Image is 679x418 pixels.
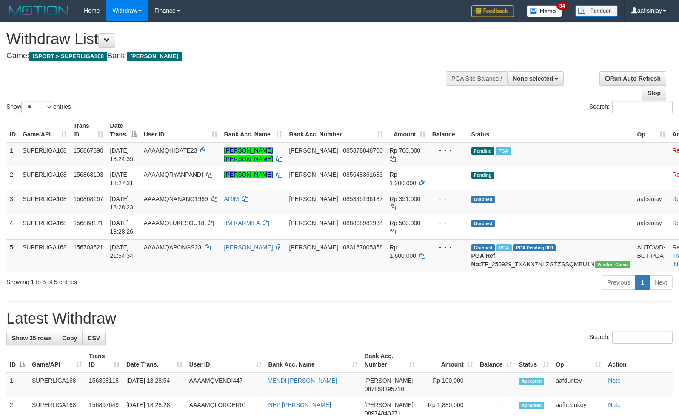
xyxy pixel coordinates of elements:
th: Op: activate to sort column ascending [634,118,669,142]
span: 156867890 [74,147,103,154]
span: Vendor URL: https://trx31.1velocity.biz [595,261,630,268]
a: [PERSON_NAME] [224,171,273,178]
th: Status: activate to sort column ascending [516,348,553,373]
a: Previous [602,275,636,290]
span: [PERSON_NAME] [127,52,182,61]
span: None selected [513,75,553,82]
td: SUPERLIGA168 [19,239,70,272]
td: SUPERLIGA168 [29,373,86,397]
span: Show 25 rows [12,335,51,342]
span: Copy 085345196187 to clipboard [343,195,382,202]
a: [PERSON_NAME] [PERSON_NAME] [224,147,273,162]
th: Bank Acc. Name: activate to sort column ascending [265,348,361,373]
td: 3 [6,191,19,215]
span: Rp 351.000 [390,195,420,202]
h1: Withdraw List [6,31,444,48]
a: Copy [57,331,83,345]
td: aafisinjay [634,215,669,239]
span: [DATE] 21:54:34 [110,244,134,259]
th: Date Trans.: activate to sort column descending [107,118,140,142]
span: [DATE] 18:28:26 [110,220,134,235]
span: Rp 500.000 [390,220,420,226]
h1: Latest Withdraw [6,310,673,327]
span: [PERSON_NAME] [365,377,414,384]
th: Amount: activate to sort column ascending [386,118,429,142]
td: 1 [6,142,19,167]
th: Bank Acc. Number: activate to sort column ascending [285,118,386,142]
b: PGA Ref. No: [471,252,497,268]
span: Copy 08974840271 to clipboard [365,410,401,417]
span: Marked by aafchhiseyha [496,244,511,251]
th: User ID: activate to sort column ascending [186,348,265,373]
span: [PERSON_NAME] [289,171,338,178]
span: 156868103 [74,171,103,178]
button: None selected [507,71,564,86]
div: - - - [432,243,465,251]
img: Feedback.jpg [471,5,514,17]
a: Run Auto-Refresh [599,71,666,86]
span: Copy 085648361683 to clipboard [343,171,382,178]
span: Accepted [519,378,545,385]
select: Showentries [21,101,53,113]
span: Pending [471,147,494,155]
td: SUPERLIGA168 [19,167,70,191]
span: ISPORT > SUPERLIGA168 [29,52,107,61]
td: AUTOWD-BOT-PGA [634,239,669,272]
th: Trans ID: activate to sort column ascending [86,348,123,373]
span: Copy [62,335,77,342]
th: Game/API: activate to sort column ascending [19,118,70,142]
span: [PERSON_NAME] [289,220,338,226]
span: [PERSON_NAME] [289,244,338,251]
td: SUPERLIGA168 [19,191,70,215]
label: Search: [589,101,673,113]
td: 5 [6,239,19,272]
span: [PERSON_NAME] [289,147,338,154]
h4: Game: Bank: [6,52,444,60]
div: - - - [432,170,465,179]
th: Game/API: activate to sort column ascending [29,348,86,373]
td: aafduntev [552,373,605,397]
th: Amount: activate to sort column ascending [418,348,476,373]
div: PGA Site Balance / [446,71,507,86]
a: ARIM [224,195,239,202]
a: NEP [PERSON_NAME] [268,401,331,408]
span: 156868171 [74,220,103,226]
span: 34 [556,2,568,10]
span: [PERSON_NAME] [365,401,414,408]
td: AAAAMQVENDI447 [186,373,265,397]
span: Grabbed [471,220,495,227]
span: AAAAMQRYANPANDI [144,171,203,178]
span: Rp 700.000 [390,147,420,154]
div: - - - [432,219,465,227]
td: Rp 100,000 [418,373,476,397]
th: Status [468,118,634,142]
span: AAAAMQLUKESOU18 [144,220,204,226]
td: [DATE] 18:28:54 [123,373,186,397]
a: Stop [642,86,666,100]
span: Rp 1.200.000 [390,171,416,186]
th: Op: activate to sort column ascending [552,348,605,373]
input: Search: [612,101,673,113]
span: Grabbed [471,244,495,251]
a: [PERSON_NAME] [224,244,273,251]
span: Copy 087858895710 to clipboard [365,386,404,393]
a: IIM KARMILA [224,220,260,226]
td: 1 [6,373,29,397]
span: 156868167 [74,195,103,202]
td: SUPERLIGA168 [19,142,70,167]
td: TF_250929_TXAKN7NLZGTZSSQMBU1N [468,239,634,272]
th: User ID: activate to sort column ascending [140,118,221,142]
span: [PERSON_NAME] [289,195,338,202]
span: [DATE] 18:27:31 [110,171,134,186]
span: PGA Pending [513,244,556,251]
a: VENDI [PERSON_NAME] [268,377,337,384]
a: Note [608,401,621,408]
td: 4 [6,215,19,239]
th: Date Trans.: activate to sort column ascending [123,348,186,373]
th: Trans ID: activate to sort column ascending [70,118,107,142]
td: SUPERLIGA168 [19,215,70,239]
th: ID: activate to sort column descending [6,348,29,373]
th: Balance: activate to sort column ascending [476,348,516,373]
span: Copy 083167005358 to clipboard [343,244,382,251]
input: Search: [612,331,673,344]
